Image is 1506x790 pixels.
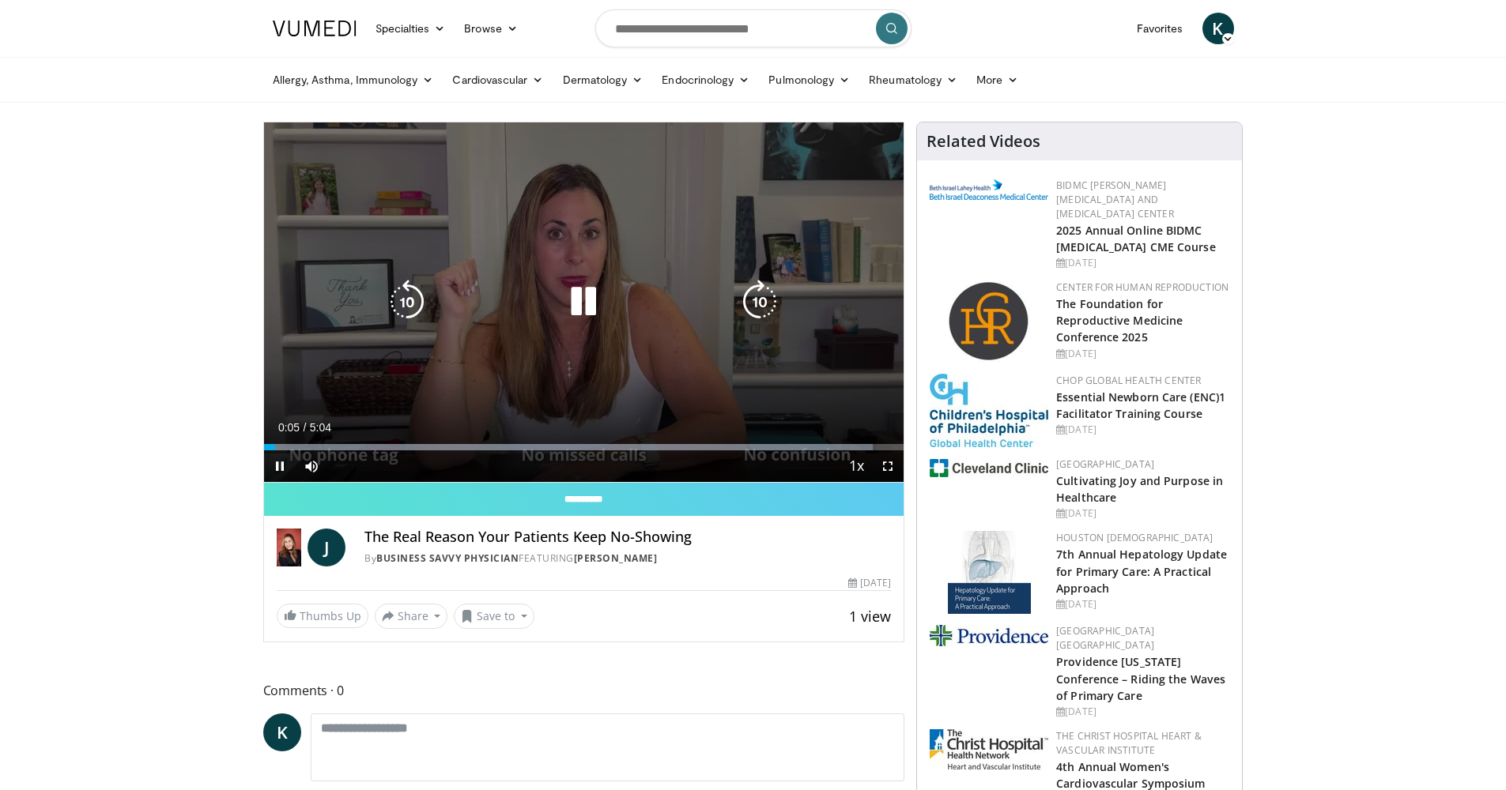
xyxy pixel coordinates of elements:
div: [DATE] [1056,423,1229,437]
a: [PERSON_NAME] [574,551,658,565]
div: [DATE] [1056,347,1229,361]
a: The Christ Hospital Heart & Vascular Institute [1056,729,1202,757]
img: Business Savvy Physician [277,529,302,566]
button: Save to [454,604,534,629]
span: / [304,421,307,434]
a: Allergy, Asthma, Immunology [263,64,443,96]
a: 2025 Annual Online BIDMC [MEDICAL_DATA] CME Course [1056,223,1216,254]
span: 0:05 [278,421,300,434]
a: [GEOGRAPHIC_DATA] [GEOGRAPHIC_DATA] [1056,624,1154,652]
h4: Related Videos [927,132,1040,151]
img: c058e059-5986-4522-8e32-16b7599f4943.png.150x105_q85_autocrop_double_scale_upscale_version-0.2.png [948,280,1031,363]
button: Playback Rate [840,450,872,482]
a: Providence [US_STATE] Conference – Riding the Waves of Primary Care [1056,654,1225,702]
button: Fullscreen [872,450,904,482]
button: Share [375,604,448,629]
a: Cultivating Joy and Purpose in Healthcare [1056,473,1223,505]
input: Search topics, interventions [595,9,912,47]
a: Browse [455,13,527,44]
img: 8fbf8b72-0f77-40e1-90f4-9648163fd298.jpg.150x105_q85_autocrop_double_scale_upscale_version-0.2.jpg [930,374,1048,447]
span: 1 view [849,607,891,626]
a: J [308,529,345,566]
span: Comments 0 [263,680,905,701]
a: Dermatology [553,64,653,96]
img: 32b1860c-ff7d-4915-9d2b-64ca529f373e.jpg.150x105_q85_autocrop_double_scale_upscale_version-0.2.jpg [930,729,1048,769]
a: Favorites [1127,13,1193,44]
a: Essential Newborn Care (ENC)1 Facilitator Training Course [1056,389,1225,421]
a: The Foundation for Reproductive Medicine Conference 2025 [1056,296,1183,344]
a: K [1202,13,1234,44]
div: [DATE] [848,576,891,590]
div: [DATE] [1056,597,1229,611]
span: 5:04 [310,421,331,434]
img: c96b19ec-a48b-46a9-9095-935f19585444.png.150x105_q85_autocrop_double_scale_upscale_version-0.2.png [930,179,1048,200]
video-js: Video Player [264,122,904,483]
a: Business Savvy Physician [376,551,519,565]
a: BIDMC [PERSON_NAME][MEDICAL_DATA] and [MEDICAL_DATA] Center [1056,179,1174,220]
a: [GEOGRAPHIC_DATA] [1056,457,1154,471]
a: Center for Human Reproduction [1056,280,1229,294]
img: 1ef99228-8384-4f7a-af87-49a18d542794.png.150x105_q85_autocrop_double_scale_upscale_version-0.2.jpg [930,459,1048,477]
a: Thumbs Up [277,604,368,628]
a: Cardiovascular [443,64,553,96]
button: Pause [264,450,296,482]
div: [DATE] [1056,506,1229,521]
a: K [263,713,301,751]
a: 7th Annual Hepatology Update for Primary Care: A Practical Approach [1056,547,1227,595]
div: [DATE] [1056,256,1229,270]
div: [DATE] [1056,705,1229,719]
img: VuMedi Logo [273,21,357,36]
button: Mute [296,450,327,482]
a: Houston [DEMOGRAPHIC_DATA] [1056,531,1213,544]
a: Specialties [366,13,455,44]
h4: The Real Reason Your Patients Keep No-Showing [364,529,891,546]
a: Rheumatology [859,64,967,96]
a: More [967,64,1028,96]
a: Pulmonology [759,64,859,96]
div: By FEATURING [364,551,891,566]
div: Progress Bar [264,444,904,450]
img: 83b65fa9-3c25-403e-891e-c43026028dd2.jpg.150x105_q85_autocrop_double_scale_upscale_version-0.2.jpg [948,531,1031,614]
a: CHOP Global Health Center [1056,374,1201,387]
a: Endocrinology [652,64,759,96]
img: 9aead070-c8c9-47a8-a231-d8565ac8732e.png.150x105_q85_autocrop_double_scale_upscale_version-0.2.jpg [930,625,1048,646]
